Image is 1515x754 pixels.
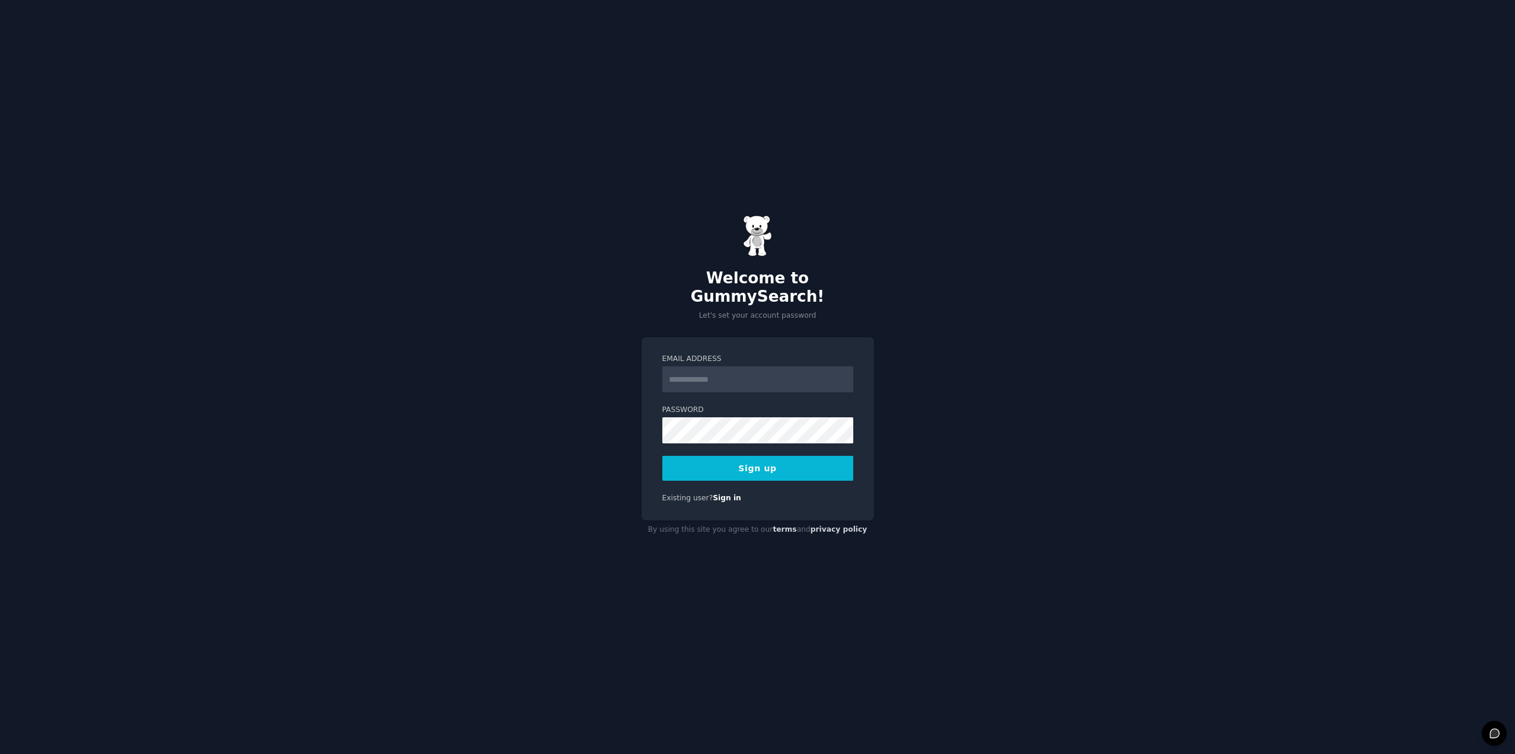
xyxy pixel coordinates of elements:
[642,311,874,321] p: Let's set your account password
[811,525,867,533] a: privacy policy
[662,494,713,502] span: Existing user?
[662,405,853,416] label: Password
[713,494,741,502] a: Sign in
[743,215,773,257] img: Gummy Bear
[662,456,853,481] button: Sign up
[773,525,796,533] a: terms
[642,520,874,539] div: By using this site you agree to our and
[642,269,874,306] h2: Welcome to GummySearch!
[662,354,853,365] label: Email Address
